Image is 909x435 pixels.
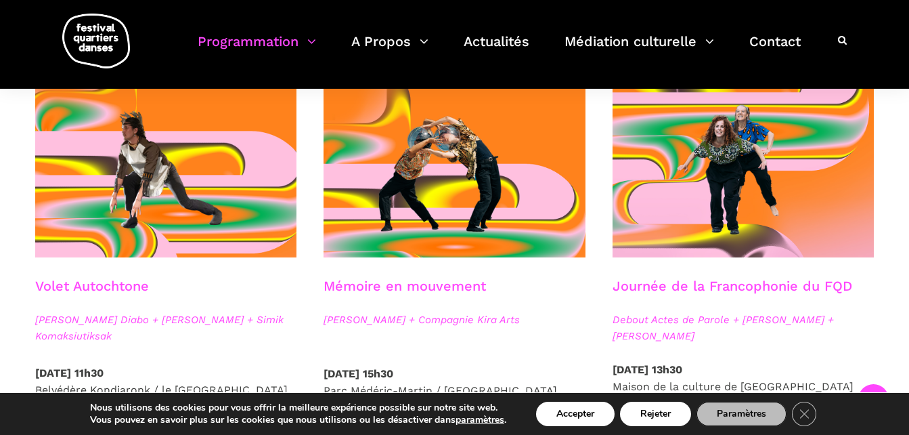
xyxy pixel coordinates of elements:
[464,30,529,70] a: Actualités
[613,363,682,376] strong: [DATE] 13h30
[324,278,486,294] a: Mémoire en mouvement
[35,312,297,344] span: [PERSON_NAME] Diabo + [PERSON_NAME] + Simik Komaksiutiksak
[324,367,393,380] strong: [DATE] 15h30
[35,367,104,379] strong: [DATE] 11h30
[90,402,506,414] p: Nous utilisons des cookies pour vous offrir la meilleure expérience possible sur notre site web.
[324,312,585,328] span: [PERSON_NAME] + Compagnie Kira Arts
[90,414,506,426] p: Vous pouvez en savoir plus sur les cookies que nous utilisons ou les désactiver dans .
[613,361,874,396] p: Maison de la culture de [GEOGRAPHIC_DATA]
[564,30,714,70] a: Médiation culturelle
[35,365,297,399] p: Belvédère Kondiaronk / le [GEOGRAPHIC_DATA]
[35,278,149,294] a: Volet Autochtone
[696,402,786,426] button: Paramètres
[62,14,130,68] img: logo-fqd-med
[613,312,874,344] span: Debout Actes de Parole + [PERSON_NAME] + [PERSON_NAME]
[536,402,615,426] button: Accepter
[613,278,852,294] a: Journée de la Francophonie du FQD
[749,30,801,70] a: Contact
[198,30,316,70] a: Programmation
[456,414,504,426] button: paramètres
[792,402,816,426] button: Close GDPR Cookie Banner
[620,402,691,426] button: Rejeter
[324,365,585,417] p: Parc Médéric-Martin / [GEOGRAPHIC_DATA][PERSON_NAME]
[351,30,428,70] a: A Propos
